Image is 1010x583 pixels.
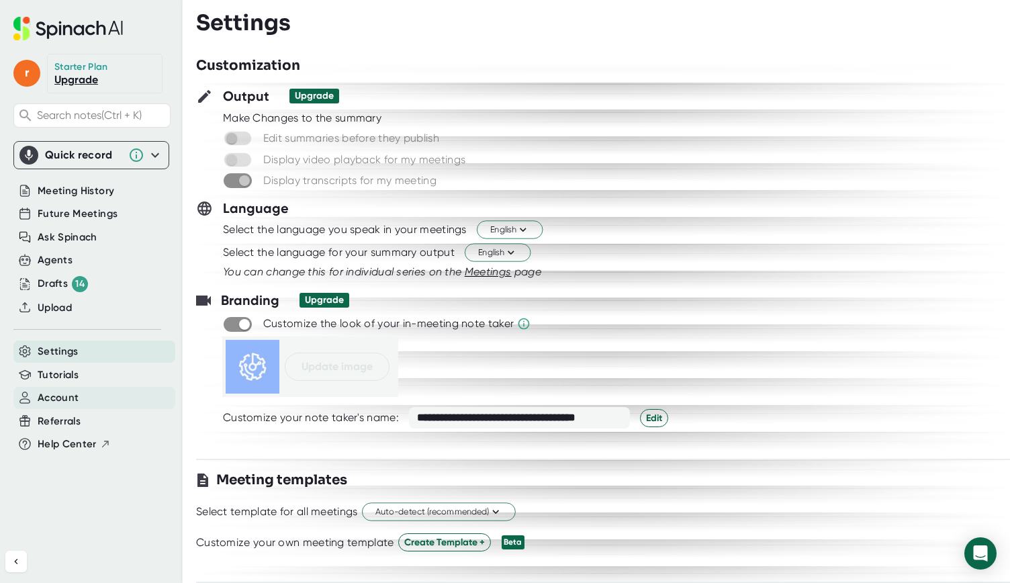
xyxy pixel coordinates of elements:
button: Collapse sidebar [5,551,27,572]
span: English [490,224,529,236]
button: Auto-detect (recommended) [362,503,516,521]
span: Update image [302,359,373,375]
div: Quick record [45,148,122,162]
span: Help Center [38,437,97,452]
h3: Branding [221,290,279,310]
img: picture [226,340,279,394]
div: Upgrade [295,90,334,102]
div: Drafts [38,276,88,292]
div: Select the language for your summary output [223,246,455,259]
button: Upload [38,300,72,316]
div: Beta [502,535,524,549]
button: English [465,244,531,262]
div: Select the language you speak in your meetings [223,223,467,236]
span: Create Template + [404,535,485,549]
span: r [13,60,40,87]
div: Customize the look of your in-meeting note taker [263,317,514,330]
span: English [478,246,517,259]
button: English [477,221,543,239]
div: Open Intercom Messenger [964,537,997,570]
div: Upgrade [305,294,344,306]
button: Update image [285,353,389,381]
i: You can change this for individual series on the page [223,265,541,278]
h3: Customization [196,56,300,76]
div: Display video playback for my meetings [263,153,465,167]
button: Referrals [38,414,81,429]
button: Help Center [38,437,111,452]
button: Future Meetings [38,206,118,222]
div: Quick record [19,142,163,169]
button: Ask Spinach [38,230,97,245]
div: Display transcripts for my meeting [263,174,437,187]
div: Make Changes to the summary [223,111,1010,125]
span: Auto-detect (recommended) [375,506,502,519]
div: Customize your own meeting template [196,536,394,549]
button: Meeting History [38,183,114,199]
h3: Meeting templates [216,470,347,490]
div: Starter Plan [54,61,108,73]
span: Edit [646,411,662,425]
div: 14 [72,276,88,292]
button: Create Template + [398,533,491,551]
button: Agents [38,253,73,268]
h3: Language [223,198,289,218]
button: Settings [38,344,79,359]
button: Drafts 14 [38,276,88,292]
button: Account [38,390,79,406]
button: Edit [640,409,668,427]
span: Meetings [465,265,512,278]
h3: Settings [196,10,291,36]
button: Tutorials [38,367,79,383]
span: Search notes (Ctrl + K) [37,109,167,122]
h3: Output [223,86,269,106]
div: Customize your note taker's name: [223,411,399,424]
div: Select template for all meetings [196,505,358,519]
a: Upgrade [54,73,98,86]
div: Edit summaries before they publish [263,132,439,145]
button: Meetings [465,264,512,280]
